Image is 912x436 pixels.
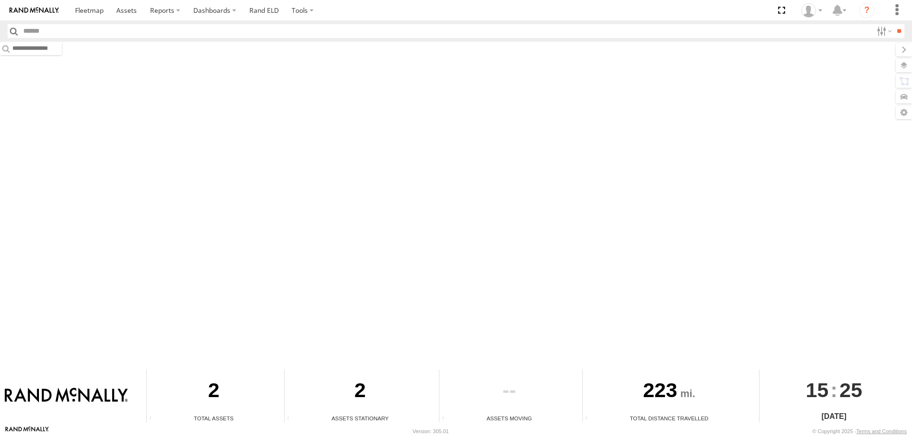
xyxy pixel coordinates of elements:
div: Version: 305.01 [413,428,449,434]
img: Rand McNally [5,388,128,404]
div: Total distance travelled by all assets within specified date range and applied filters [583,415,597,422]
div: Total number of assets current in transit. [439,415,454,422]
div: 223 [583,370,756,414]
a: Terms and Conditions [856,428,907,434]
div: : [760,370,909,410]
div: Total number of assets current stationary. [285,415,299,422]
div: Assets Stationary [285,414,436,422]
div: Total number of Enabled Assets [147,415,161,422]
div: Total Assets [147,414,281,422]
span: 25 [839,370,862,410]
div: Assets Moving [439,414,579,422]
label: Search Filter Options [873,24,893,38]
i: ? [859,3,874,18]
div: Total Distance Travelled [583,414,756,422]
div: 2 [147,370,281,414]
div: © Copyright 2025 - [812,428,907,434]
div: [DATE] [760,411,909,422]
div: 2 [285,370,436,414]
label: Map Settings [896,106,912,119]
span: 15 [806,370,828,410]
a: Visit our Website [5,427,49,436]
img: rand-logo.svg [9,7,59,14]
div: Kasey Neumann [798,3,826,18]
